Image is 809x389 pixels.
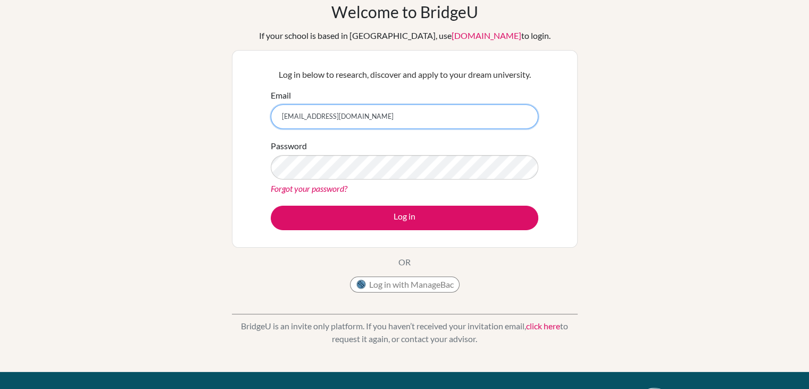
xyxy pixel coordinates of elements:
[271,206,538,230] button: Log in
[331,2,478,21] h1: Welcome to BridgeU
[452,30,521,40] a: [DOMAIN_NAME]
[526,321,560,331] a: click here
[232,320,578,345] p: BridgeU is an invite only platform. If you haven’t received your invitation email, to request it ...
[271,183,347,193] a: Forgot your password?
[350,277,460,293] button: Log in with ManageBac
[398,256,411,269] p: OR
[271,140,307,152] label: Password
[271,68,538,81] p: Log in below to research, discover and apply to your dream university.
[259,29,551,42] div: If your school is based in [GEOGRAPHIC_DATA], use to login.
[271,89,291,102] label: Email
